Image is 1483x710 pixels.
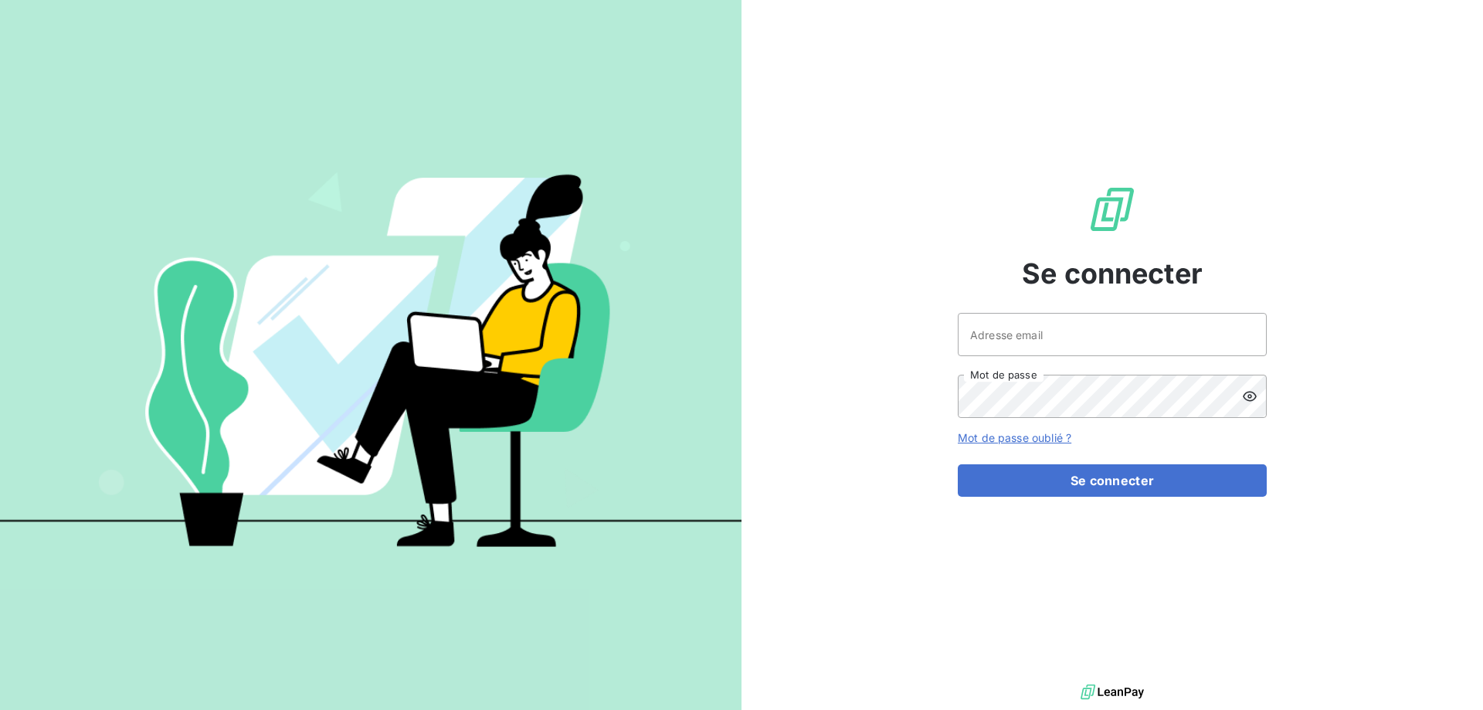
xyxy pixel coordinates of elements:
[958,464,1267,497] button: Se connecter
[958,431,1071,444] a: Mot de passe oublié ?
[1022,253,1203,294] span: Se connecter
[1088,185,1137,234] img: Logo LeanPay
[1081,681,1144,704] img: logo
[958,313,1267,356] input: placeholder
